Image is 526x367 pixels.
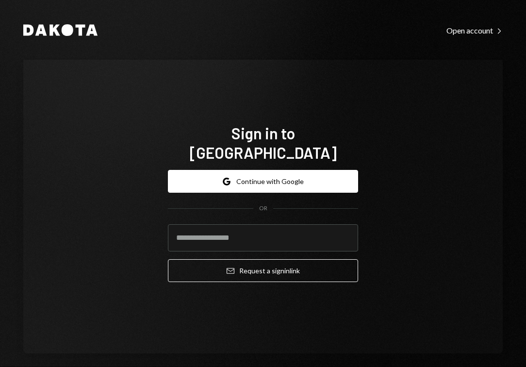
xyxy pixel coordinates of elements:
button: Continue with Google [168,170,358,193]
a: Open account [446,25,503,35]
div: Open account [446,26,503,35]
button: Request a signinlink [168,259,358,282]
h1: Sign in to [GEOGRAPHIC_DATA] [168,123,358,162]
div: OR [259,204,267,213]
